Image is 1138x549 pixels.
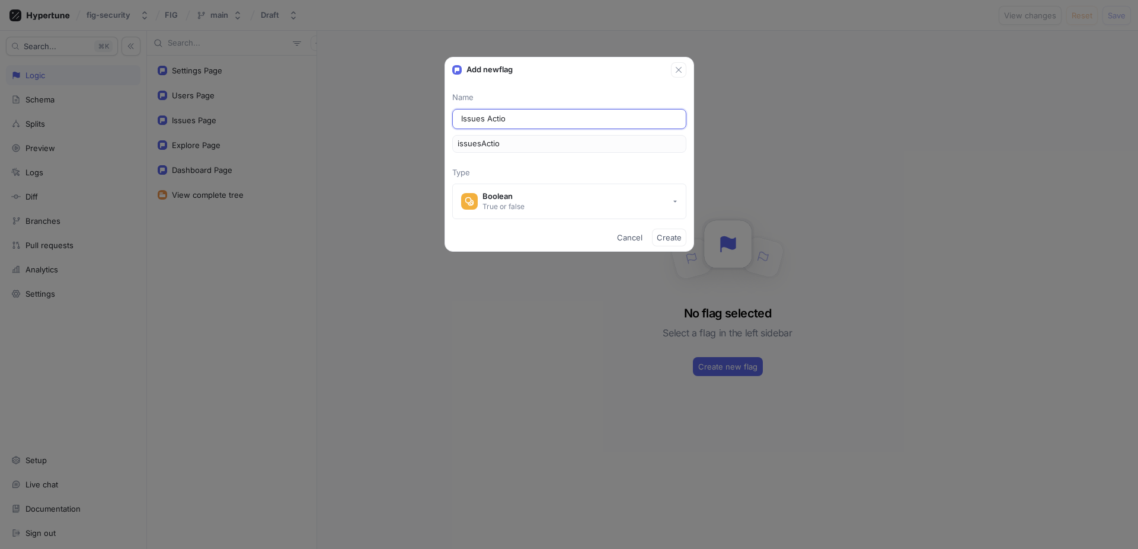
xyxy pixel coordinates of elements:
p: Name [452,92,686,104]
p: Add new flag [466,64,513,76]
input: Enter a name for this flag [461,113,677,125]
span: Cancel [617,234,642,241]
p: Type [452,167,686,179]
button: BooleanTrue or false [452,184,686,219]
span: Create [657,234,682,241]
div: Boolean [482,191,525,201]
button: Cancel [612,229,647,246]
button: Create [652,229,686,246]
div: True or false [482,201,525,211]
